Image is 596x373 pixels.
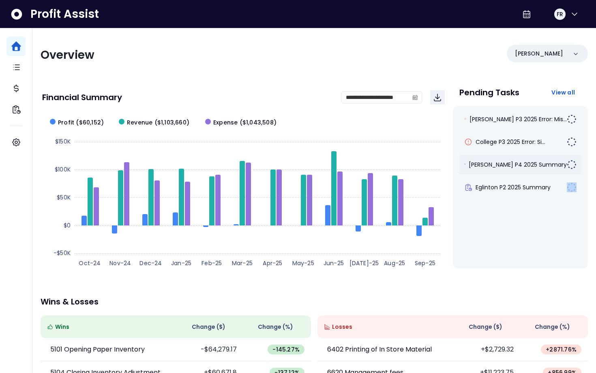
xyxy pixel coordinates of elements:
text: Apr-25 [263,259,282,267]
span: Change (%) [258,323,293,331]
span: Overview [41,47,94,63]
text: Mar-25 [232,259,253,267]
p: [PERSON_NAME] [515,49,563,58]
text: Sep-25 [415,259,435,267]
span: Wins [55,323,69,331]
text: Dec-24 [139,259,162,267]
span: Expense ($1,043,508) [213,118,277,127]
span: Losses [332,323,352,331]
span: Eglinton P2 2025 Summary [476,183,551,191]
span: [PERSON_NAME] P4 2025 Summary [469,161,567,169]
img: Not yet Started [567,182,577,192]
p: Wins & Losses [41,298,588,306]
td: +$2,729.32 [453,338,521,361]
span: FR [557,10,563,18]
text: May-25 [292,259,314,267]
span: Change ( $ ) [192,323,225,331]
span: Change ( $ ) [469,323,502,331]
text: Jan-25 [171,259,191,267]
text: Jun-25 [324,259,344,267]
button: Download [430,90,445,105]
span: College P3 2025 Error: Si... [476,138,545,146]
text: -$50K [54,249,71,257]
text: $50K [57,193,71,202]
span: View all [551,88,575,96]
img: Not yet Started [567,114,577,124]
p: Financial Summary [42,93,122,101]
text: $100K [55,165,71,174]
span: + 2871.76 % [546,345,577,354]
p: 6402 Printing of In Store Material [327,345,432,354]
p: 5101 Opening Paper Inventory [50,345,145,354]
button: View all [545,85,581,100]
span: Profit Assist [30,7,99,21]
img: Not yet Started [567,137,577,147]
span: Profit ($60,152) [58,118,104,127]
text: $150K [55,137,71,146]
text: Feb-25 [202,259,222,267]
svg: calendar [412,94,418,100]
td: -$64,279.17 [176,338,244,361]
img: Not yet Started [567,160,577,169]
span: Change (%) [535,323,570,331]
span: Revenue ($1,103,660) [127,118,189,127]
text: Nov-24 [109,259,131,267]
text: $0 [64,221,71,229]
text: Oct-24 [79,259,101,267]
text: Aug-25 [384,259,405,267]
span: [PERSON_NAME] P3 2025 Error: Mis... [470,115,567,123]
span: -145.27 % [272,345,300,354]
p: Pending Tasks [459,88,519,96]
text: [DATE]-25 [349,259,379,267]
